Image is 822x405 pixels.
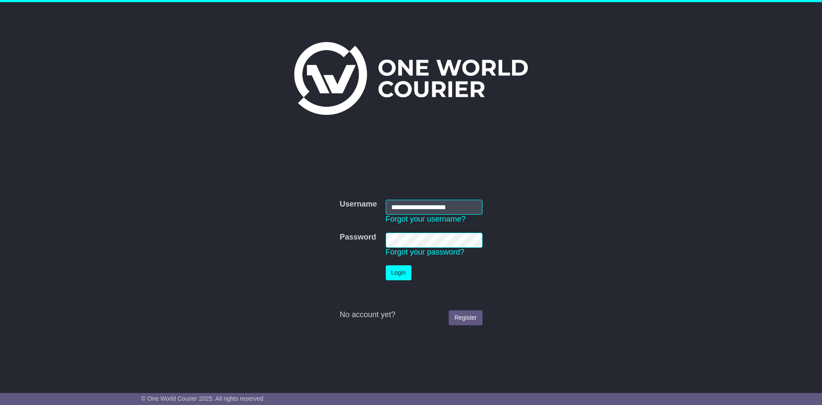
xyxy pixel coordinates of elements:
img: One World [294,42,528,115]
button: Login [386,265,411,280]
a: Forgot your username? [386,215,466,223]
label: Password [340,233,376,242]
span: © One World Courier 2025. All rights reserved. [141,395,265,402]
a: Register [449,310,482,325]
div: No account yet? [340,310,482,320]
label: Username [340,200,377,209]
a: Forgot your password? [386,248,465,256]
